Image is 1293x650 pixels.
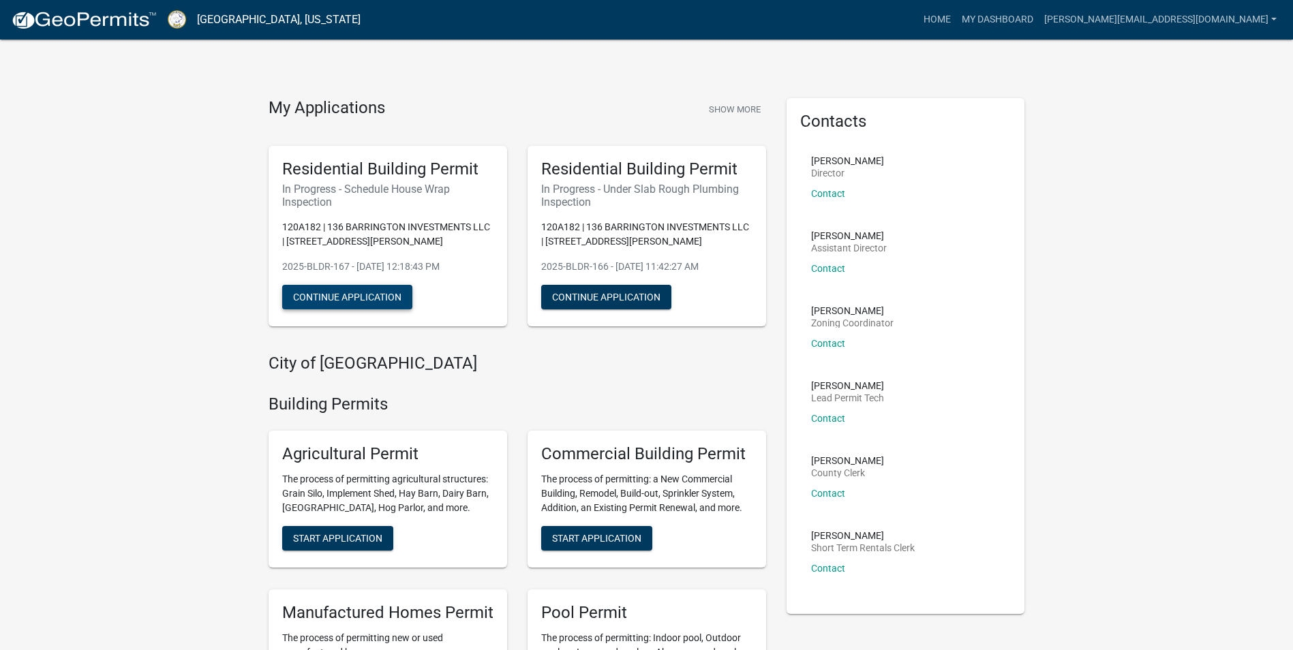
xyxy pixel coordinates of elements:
[541,285,671,309] button: Continue Application
[541,444,752,464] h5: Commercial Building Permit
[282,159,493,179] h5: Residential Building Permit
[541,603,752,623] h5: Pool Permit
[168,10,186,29] img: Putnam County, Georgia
[811,543,915,553] p: Short Term Rentals Clerk
[541,260,752,274] p: 2025-BLDR-166 - [DATE] 11:42:27 AM
[552,533,641,544] span: Start Application
[811,338,845,349] a: Contact
[269,394,766,414] h4: Building Permits
[1039,7,1282,33] a: [PERSON_NAME][EMAIL_ADDRESS][DOMAIN_NAME]
[541,472,752,515] p: The process of permitting: a New Commercial Building, Remodel, Build-out, Sprinkler System, Addit...
[811,393,884,403] p: Lead Permit Tech
[541,220,752,249] p: 120A182 | 136 BARRINGTON INVESTMENTS LLC | [STREET_ADDRESS][PERSON_NAME]
[811,318,894,328] p: Zoning Coordinator
[811,488,845,499] a: Contact
[811,468,884,478] p: County Clerk
[197,8,361,31] a: [GEOGRAPHIC_DATA], [US_STATE]
[811,188,845,199] a: Contact
[282,603,493,623] h5: Manufactured Homes Permit
[703,98,766,121] button: Show More
[541,183,752,208] h6: In Progress - Under Slab Rough Plumbing Inspection
[541,526,652,551] button: Start Application
[811,168,884,178] p: Director
[282,526,393,551] button: Start Application
[811,231,887,241] p: [PERSON_NAME]
[918,7,956,33] a: Home
[282,260,493,274] p: 2025-BLDR-167 - [DATE] 12:18:43 PM
[269,354,766,373] h4: City of [GEOGRAPHIC_DATA]
[811,456,884,465] p: [PERSON_NAME]
[956,7,1039,33] a: My Dashboard
[811,263,845,274] a: Contact
[811,381,884,390] p: [PERSON_NAME]
[282,183,493,208] h6: In Progress - Schedule House Wrap Inspection
[293,533,382,544] span: Start Application
[282,444,493,464] h5: Agricultural Permit
[811,413,845,424] a: Contact
[541,159,752,179] h5: Residential Building Permit
[811,306,894,315] p: [PERSON_NAME]
[269,98,385,119] h4: My Applications
[811,531,915,540] p: [PERSON_NAME]
[811,563,845,574] a: Contact
[282,285,412,309] button: Continue Application
[811,156,884,166] p: [PERSON_NAME]
[800,112,1011,131] h5: Contacts
[282,472,493,515] p: The process of permitting agricultural structures: Grain Silo, Implement Shed, Hay Barn, Dairy Ba...
[282,220,493,249] p: 120A182 | 136 BARRINGTON INVESTMENTS LLC | [STREET_ADDRESS][PERSON_NAME]
[811,243,887,253] p: Assistant Director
